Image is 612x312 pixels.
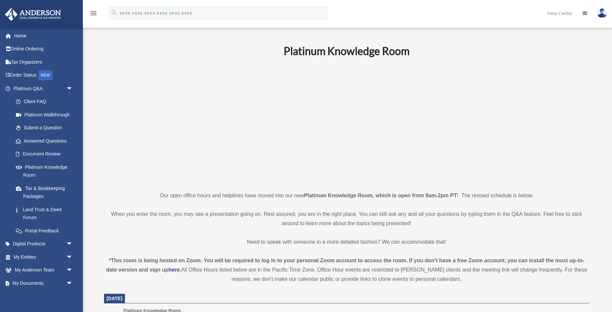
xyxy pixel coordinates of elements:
strong: . [180,267,181,273]
p: Need to speak with someone in a more detailed fashion? We can accommodate that! [104,237,589,247]
b: Platinum Knowledge Room [284,44,410,57]
div: All Office Hours listed below are in the Pacific Time Zone. Office Hour events are restricted to ... [104,256,589,284]
a: Online Ordering [5,42,83,56]
span: arrow_drop_down [66,264,80,277]
strong: *This room is being hosted on Zoom. You will be required to log in to your personal Zoom account ... [106,258,584,273]
a: Portal Feedback [9,224,83,237]
a: Online Learningarrow_drop_down [5,290,83,303]
a: Answered Questions [9,134,83,148]
p: Our open office hours and helplines have moved into our new ! The revised schedule is below. [104,191,589,200]
a: menu [89,12,97,17]
i: menu [89,9,97,17]
a: Document Review [9,148,83,161]
a: My Anderson Teamarrow_drop_down [5,264,83,277]
span: arrow_drop_down [66,250,80,264]
a: Platinum Walkthrough [9,108,83,121]
span: arrow_drop_down [66,290,80,303]
a: here [168,267,180,273]
a: Platinum Knowledge Room [9,160,80,182]
iframe: 231110_Toby_KnowledgeRoom [247,67,446,179]
a: Client FAQ [9,95,83,108]
a: Platinum Q&Aarrow_drop_down [5,82,83,95]
a: Home [5,29,83,42]
a: Order StatusNEW [5,69,83,82]
span: arrow_drop_down [66,277,80,290]
a: Land Trust & Deed Forum [9,203,83,224]
span: arrow_drop_down [66,237,80,251]
a: My Documentsarrow_drop_down [5,277,83,290]
span: [DATE] [107,296,123,301]
a: Submit a Question [9,121,83,135]
span: arrow_drop_down [66,82,80,95]
strong: Platinum Knowledge Room, which is open from 9am-2pm PT [304,193,457,198]
a: Digital Productsarrow_drop_down [5,237,83,251]
div: NEW [38,70,53,80]
a: My Entitiesarrow_drop_down [5,250,83,264]
i: search [111,9,118,16]
img: Anderson Advisors Platinum Portal [3,8,63,21]
a: Tax & Bookkeeping Packages [9,182,83,203]
a: Tax Organizers [5,55,83,69]
p: When you enter the room, you may see a presentation going on. Rest assured, you are in the right ... [104,210,589,228]
img: User Pic [597,8,607,18]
